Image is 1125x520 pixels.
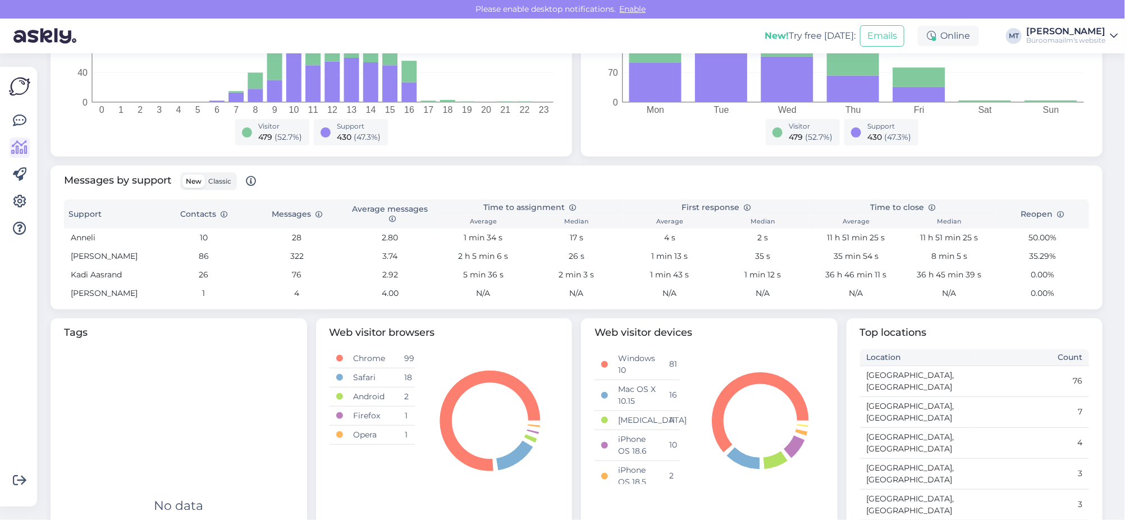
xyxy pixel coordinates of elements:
[611,380,662,410] td: Mac OS X 10.15
[138,105,143,115] tspan: 2
[975,458,1089,489] td: 3
[443,105,453,115] tspan: 18
[176,105,181,115] tspan: 4
[1026,36,1106,45] div: Büroomaailm's website
[437,247,530,266] td: 2 h 5 min 6 s
[253,105,258,115] tspan: 8
[530,229,623,247] td: 17 s
[346,368,397,387] td: Safari
[975,489,1089,520] td: 3
[397,368,414,387] td: 18
[234,105,239,115] tspan: 7
[914,105,925,115] tspan: Fri
[613,98,618,107] tspan: 0
[344,266,437,284] td: 2.92
[716,216,810,229] th: Median
[810,216,903,229] th: Average
[250,247,344,266] td: 322
[647,105,664,115] tspan: Mon
[975,349,1089,366] th: Count
[397,387,414,406] td: 2
[623,229,716,247] td: 4 s
[623,216,716,229] th: Average
[860,396,975,427] td: [GEOGRAPHIC_DATA], [GEOGRAPHIC_DATA]
[611,410,662,430] td: [MEDICAL_DATA]
[789,132,803,142] span: 479
[437,266,530,284] td: 5 min 36 s
[77,68,88,77] tspan: 40
[778,105,797,115] tspan: Wed
[64,229,157,247] td: Anneli
[714,105,729,115] tspan: Tue
[520,105,530,115] tspan: 22
[437,199,623,216] th: Time to assignment
[1043,105,1059,115] tspan: Sun
[860,349,975,366] th: Location
[616,4,650,14] span: Enable
[716,247,810,266] td: 35 s
[157,199,250,229] th: Contacts
[344,199,437,229] th: Average messages
[437,229,530,247] td: 1 min 34 s
[157,284,250,303] td: 1
[99,105,104,115] tspan: 0
[539,105,549,115] tspan: 23
[272,105,277,115] tspan: 9
[868,121,912,131] div: Support
[868,132,882,142] span: 430
[344,229,437,247] td: 2.80
[64,284,157,303] td: [PERSON_NAME]
[250,266,344,284] td: 76
[1026,27,1118,45] a: [PERSON_NAME]Büroomaailm's website
[975,396,1089,427] td: 7
[308,105,318,115] tspan: 11
[346,387,397,406] td: Android
[663,410,680,430] td: 11
[289,105,299,115] tspan: 10
[385,105,395,115] tspan: 15
[64,199,157,229] th: Support
[157,266,250,284] td: 26
[330,325,559,340] span: Web visitor browsers
[346,406,397,425] td: Firefox
[918,26,979,46] div: Online
[64,266,157,284] td: Kadi Aasrand
[250,284,344,303] td: 4
[64,325,294,340] span: Tags
[437,284,530,303] td: N/A
[259,132,273,142] span: 479
[860,489,975,520] td: [GEOGRAPHIC_DATA], [GEOGRAPHIC_DATA]
[250,199,344,229] th: Messages
[903,266,996,284] td: 36 h 45 min 39 s
[903,229,996,247] td: 11 h 51 min 25 s
[978,105,993,115] tspan: Sat
[437,216,530,229] th: Average
[860,458,975,489] td: [GEOGRAPHIC_DATA], [GEOGRAPHIC_DATA]
[481,105,491,115] tspan: 20
[810,247,903,266] td: 35 min 54 s
[903,284,996,303] td: N/A
[663,460,680,491] td: 2
[530,216,623,229] th: Median
[765,30,789,41] b: New!
[663,380,680,410] td: 16
[608,68,618,77] tspan: 70
[64,172,256,190] span: Messages by support
[337,132,352,142] span: 430
[64,247,157,266] td: [PERSON_NAME]
[860,366,975,396] td: [GEOGRAPHIC_DATA], [GEOGRAPHIC_DATA]
[903,216,996,229] th: Median
[789,121,833,131] div: Visitor
[810,229,903,247] td: 11 h 51 min 25 s
[154,496,203,515] div: No data
[346,425,397,444] td: Opera
[1006,28,1022,44] div: MT
[594,325,824,340] span: Web visitor devices
[157,105,162,115] tspan: 3
[186,177,202,185] span: New
[716,266,810,284] td: 1 min 12 s
[663,430,680,460] td: 10
[860,325,1090,340] span: Top locations
[996,284,1089,303] td: 0.00%
[208,177,231,185] span: Classic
